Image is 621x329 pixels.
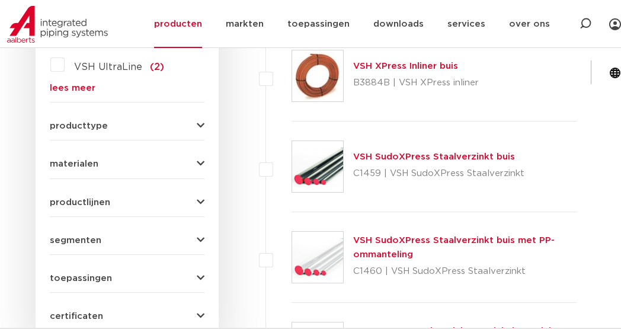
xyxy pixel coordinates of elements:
[292,232,343,283] img: Thumbnail for VSH SudoXPress Staalverzinkt buis met PP-ommanteling
[353,164,524,183] p: C1459 | VSH SudoXPress Staalverzinkt
[292,141,343,192] img: Thumbnail for VSH SudoXPress Staalverzinkt buis
[50,122,204,130] button: producttype
[50,312,103,321] span: certificaten
[50,198,110,207] span: productlijnen
[353,262,577,281] p: C1460 | VSH SudoXPress Staalverzinkt
[50,236,101,245] span: segmenten
[50,159,98,168] span: materialen
[50,122,108,130] span: producttype
[50,159,204,168] button: materialen
[50,236,204,245] button: segmenten
[50,312,204,321] button: certificaten
[50,198,204,207] button: productlijnen
[50,274,112,283] span: toepassingen
[353,236,555,259] a: VSH SudoXPress Staalverzinkt buis met PP-ommanteling
[50,274,204,283] button: toepassingen
[353,152,515,161] a: VSH SudoXPress Staalverzinkt buis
